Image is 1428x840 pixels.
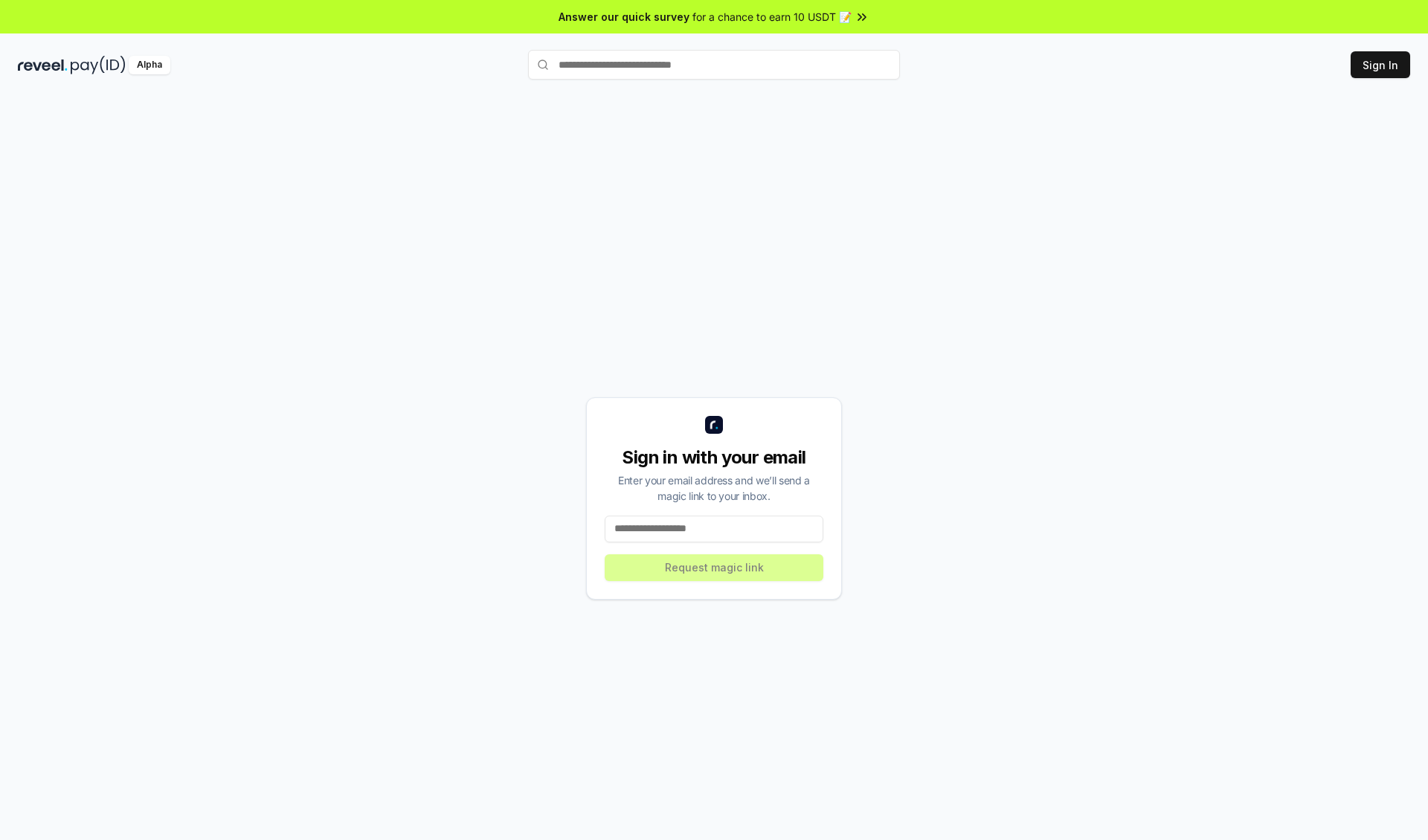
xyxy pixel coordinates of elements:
span: for a chance to earn 10 USDT 📝 [692,9,852,25]
img: pay_id [71,56,126,74]
div: Sign in with your email [605,446,823,469]
img: logo_small [705,416,723,434]
img: reveel_dark [18,56,68,74]
span: Answer our quick survey [559,9,689,25]
button: Sign In [1351,51,1410,78]
div: Alpha [129,56,170,74]
div: Enter your email address and we’ll send a magic link to your inbox. [605,472,823,504]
